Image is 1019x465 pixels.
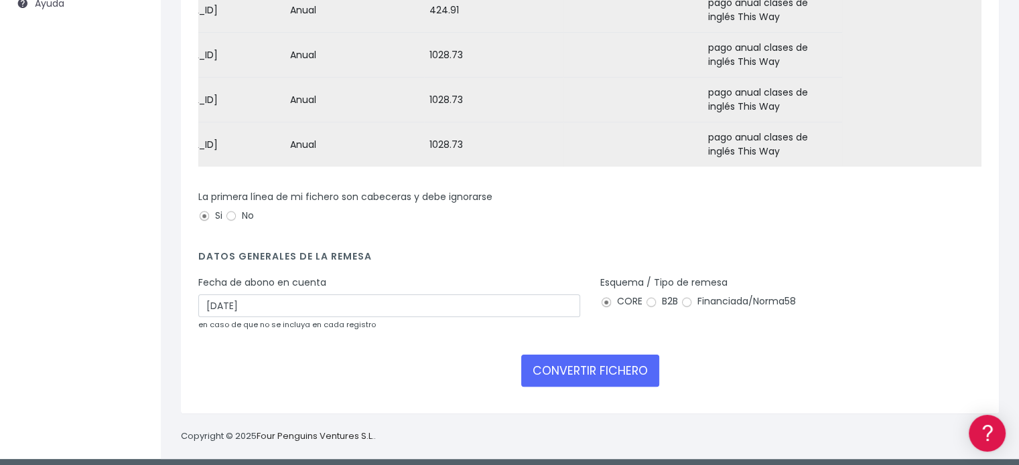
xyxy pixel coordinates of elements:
[13,169,255,190] a: Formatos
[198,251,981,269] h4: Datos generales de la remesa
[13,190,255,211] a: Problemas habituales
[285,33,424,78] td: Anual
[681,294,796,308] label: Financiada/Norma58
[703,78,842,122] td: pago anual clases de inglés This Way
[285,78,424,122] td: Anual
[424,33,563,78] td: 1028.73
[13,342,255,363] a: API
[424,78,563,122] td: 1028.73
[198,276,326,290] label: Fecha de abono en cuenta
[13,148,255,161] div: Convertir ficheros
[703,33,842,78] td: pago anual clases de inglés This Way
[13,211,255,231] a: Videotutoriales
[13,114,255,134] a: Información general
[521,355,659,387] button: CONVERTIR FICHERO
[645,294,678,308] label: B2B
[145,122,285,167] td: [FINANCIAL_ID]
[198,190,492,204] label: La primera línea de mi fichero son cabeceras y debe ignorarse
[13,321,255,334] div: Programadores
[13,266,255,278] div: Facturación
[13,93,255,106] div: Información general
[13,231,255,252] a: Perfiles de empresas
[145,78,285,122] td: [FINANCIAL_ID]
[703,122,842,167] td: pago anual clases de inglés This Way
[198,209,222,223] label: Si
[13,358,255,381] button: Contáctanos
[225,209,254,223] label: No
[424,122,563,167] td: 1028.73
[257,430,374,442] a: Four Penguins Ventures S.L.
[145,33,285,78] td: [FINANCIAL_ID]
[13,287,255,308] a: General
[184,385,258,398] a: POWERED BY ENCHANT
[285,122,424,167] td: Anual
[181,430,376,444] p: Copyright © 2025 .
[600,294,642,308] label: CORE
[600,276,728,290] label: Esquema / Tipo de remesa
[198,319,376,330] small: en caso de que no se incluya en cada registro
